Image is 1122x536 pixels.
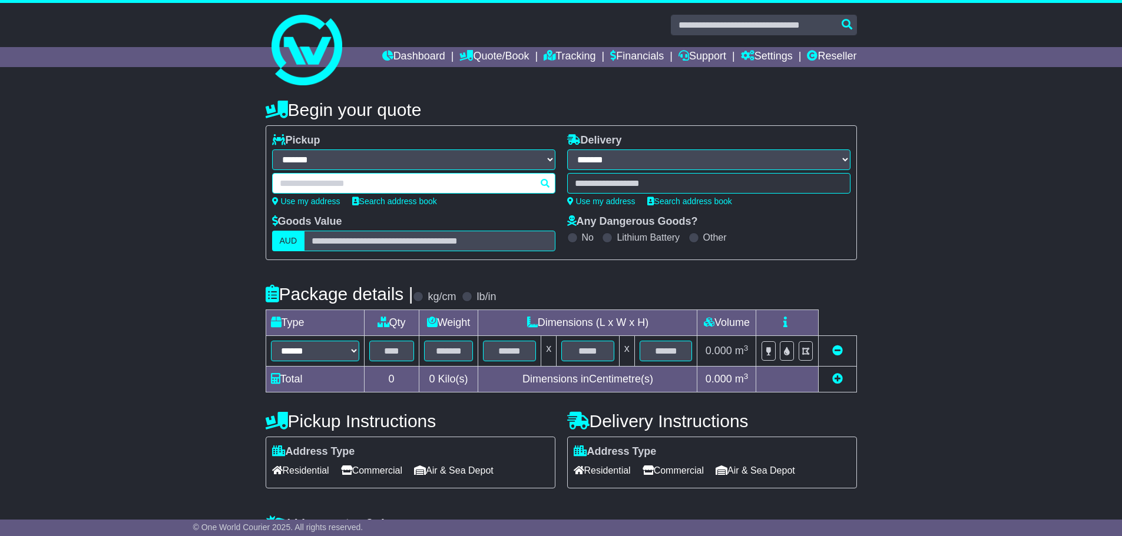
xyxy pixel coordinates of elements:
td: x [541,336,557,367]
label: kg/cm [428,291,456,304]
span: Residential [574,461,631,480]
span: 0.000 [706,373,732,385]
td: Weight [419,310,478,336]
a: Use my address [567,197,636,206]
span: Commercial [341,461,402,480]
label: Goods Value [272,215,342,228]
label: Address Type [272,445,355,458]
span: 0.000 [706,345,732,357]
label: No [582,232,594,243]
td: x [619,336,634,367]
typeahead: Please provide city [272,173,555,194]
span: Commercial [643,461,704,480]
span: Air & Sea Depot [414,461,494,480]
a: Remove this item [832,345,843,357]
label: Pickup [272,134,320,147]
a: Support [679,47,726,67]
a: Search address book [352,197,437,206]
h4: Begin your quote [266,100,857,119]
label: lb/in [476,291,496,304]
a: Add new item [832,373,843,385]
td: Type [266,310,364,336]
label: Lithium Battery [617,232,680,243]
a: Tracking [544,47,595,67]
a: Dashboard [382,47,445,67]
h4: Warranty & Insurance [266,515,857,534]
label: Any Dangerous Goods? [567,215,698,228]
sup: 3 [744,372,749,381]
label: Delivery [567,134,622,147]
span: m [735,373,749,385]
span: Air & Sea Depot [716,461,795,480]
td: Dimensions (L x W x H) [478,310,697,336]
label: Other [703,232,727,243]
a: Reseller [807,47,856,67]
h4: Package details | [266,284,413,304]
a: Financials [610,47,664,67]
span: © One World Courier 2025. All rights reserved. [193,522,363,532]
label: AUD [272,231,305,251]
td: Dimensions in Centimetre(s) [478,367,697,392]
td: 0 [364,367,419,392]
a: Settings [741,47,793,67]
td: Volume [697,310,756,336]
label: Address Type [574,445,657,458]
a: Search address book [647,197,732,206]
h4: Delivery Instructions [567,411,857,431]
td: Qty [364,310,419,336]
span: Residential [272,461,329,480]
a: Quote/Book [459,47,529,67]
sup: 3 [744,344,749,352]
td: Total [266,367,364,392]
a: Use my address [272,197,340,206]
span: m [735,345,749,357]
h4: Pickup Instructions [266,411,555,431]
td: Kilo(s) [419,367,478,392]
span: 0 [429,373,435,385]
